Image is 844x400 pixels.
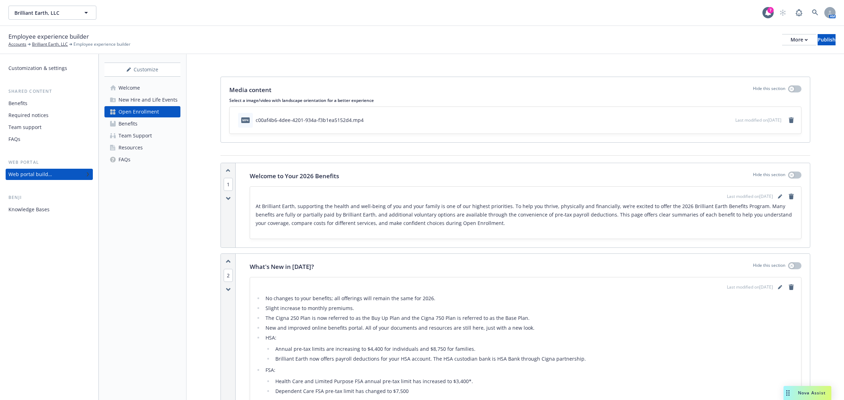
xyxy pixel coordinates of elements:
[273,355,795,363] li: Brilliant Earth now offers payroll deductions for your HSA account. The HSA custodian bank is HSA...
[229,97,801,103] p: Select a image/video with landscape orientation for a better experience
[6,88,93,95] div: Shared content
[250,262,314,271] p: What's New in [DATE]?
[224,269,233,282] span: 2
[229,85,271,95] p: Media content
[8,98,27,109] div: Benefits
[8,41,26,47] a: Accounts
[6,169,93,180] a: Web portal builder
[726,116,733,124] button: preview file
[787,116,795,124] a: remove
[753,85,785,95] p: Hide this section
[104,142,180,153] a: Resources
[6,194,93,201] div: Benji
[119,142,143,153] div: Resources
[8,110,49,121] div: Required notices
[6,204,93,215] a: Knowledge Bases
[715,116,721,124] button: download file
[224,178,233,191] span: 1
[104,118,180,129] a: Benefits
[8,63,67,74] div: Customization & settings
[791,34,808,45] div: More
[14,9,75,17] span: Brilliant Earth, LLC
[727,193,773,200] span: Last modified on [DATE]
[6,159,93,166] div: Web portal
[8,169,52,180] div: Web portal builder
[104,130,180,141] a: Team Support
[224,272,233,279] button: 2
[787,283,795,291] a: remove
[753,172,785,181] p: Hide this section
[250,172,339,181] p: Welcome to Your 2026 Benefits
[776,6,790,20] a: Start snowing
[735,117,781,123] span: Last modified on [DATE]
[787,192,795,201] a: remove
[119,82,140,93] div: Welcome
[8,134,20,145] div: FAQs
[263,324,795,332] li: New and improved online benefits portal. All of your documents and resources are still here, just...
[798,390,826,396] span: Nova Assist
[6,110,93,121] a: Required notices
[8,204,50,215] div: Knowledge Bases
[263,294,795,303] li: No changes to your benefits; all offerings will remain the same for 2026.
[767,7,774,13] div: 7
[273,377,795,386] li: Health Care and Limited Purpose FSA annual pre-tax limit has increased to $3,400*.
[104,94,180,105] a: New Hire and Life Events
[8,32,89,41] span: Employee experience builder
[224,181,233,188] button: 1
[776,283,784,291] a: editPencil
[119,106,159,117] div: Open Enrollment
[104,82,180,93] a: Welcome
[808,6,822,20] a: Search
[784,386,831,400] button: Nova Assist
[753,262,785,271] p: Hide this section
[119,154,130,165] div: FAQs
[727,284,773,290] span: Last modified on [DATE]
[119,118,138,129] div: Benefits
[73,41,130,47] span: Employee experience builder
[119,130,152,141] div: Team Support
[784,386,792,400] div: Drag to move
[6,134,93,145] a: FAQs
[256,116,364,124] div: c00af4b6-4dee-4201-934a-f3b1ea5152d4.mp4
[32,41,68,47] a: Brilliant Earth, LLC
[104,154,180,165] a: FAQs
[8,6,96,20] button: Brilliant Earth, LLC
[782,34,816,45] button: More
[6,98,93,109] a: Benefits
[263,304,795,312] li: Slight increase to monthly premiums.
[273,387,795,395] li: Dependent Care FSA pre-tax limit has changed to $7,500
[263,334,795,363] li: HSA:
[776,192,784,201] a: editPencil
[104,63,180,76] div: Customize
[104,63,180,77] button: Customize
[818,34,836,45] button: Publish
[119,94,178,105] div: New Hire and Life Events
[8,122,41,133] div: Team support
[6,63,93,74] a: Customization & settings
[241,117,250,123] span: mp4
[263,314,795,322] li: The Cigna 250 Plan is now referred to as the Buy Up Plan and the Cigna 750 Plan is referred to as...
[6,122,93,133] a: Team support
[792,6,806,20] a: Report a Bug
[273,345,795,353] li: Annual pre-tax limits are increasing to $4,400 for individuals and $8,750 for families.
[104,106,180,117] a: Open Enrollment
[256,202,795,227] p: At Brilliant Earth, supporting the health and well‑being of you and your family is one of our hig...
[263,366,795,395] li: FSA:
